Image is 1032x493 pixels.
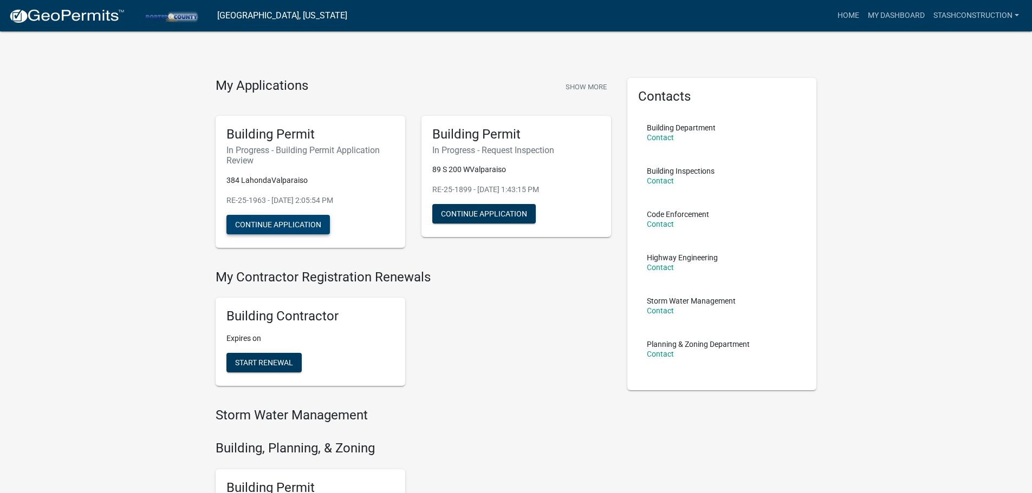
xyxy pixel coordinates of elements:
[647,124,716,132] p: Building Department
[216,78,308,94] h4: My Applications
[217,6,347,25] a: [GEOGRAPHIC_DATA], [US_STATE]
[647,211,709,218] p: Code Enforcement
[647,133,674,142] a: Contact
[432,204,536,224] button: Continue Application
[647,350,674,358] a: Contact
[647,306,674,315] a: Contact
[647,176,674,185] a: Contact
[647,220,674,228] a: Contact
[226,127,394,142] h5: Building Permit
[647,167,715,175] p: Building Inspections
[432,164,600,175] p: 89 S 200 WValparaiso
[226,308,394,324] h5: Building Contractor
[216,441,611,456] h4: Building, Planning, & Zoning
[432,127,600,142] h5: Building Permit
[647,254,718,261] p: Highway Engineering
[647,297,736,305] p: Storm Water Management
[216,269,611,395] wm-registration-list-section: My Contractor Registration Renewals
[929,5,1023,26] a: StashConstruction
[216,269,611,285] h4: My Contractor Registration Renewals
[432,184,600,195] p: RE-25-1899 - [DATE] 1:43:15 PM
[226,195,394,206] p: RE-25-1963 - [DATE] 2:05:54 PM
[561,78,611,96] button: Show More
[226,353,302,372] button: Start Renewal
[432,145,600,155] h6: In Progress - Request Inspection
[647,263,674,272] a: Contact
[226,215,330,234] button: Continue Application
[226,333,394,344] p: Expires on
[133,8,209,23] img: Porter County, Indiana
[226,175,394,186] p: 384 LahondaValparaiso
[833,5,864,26] a: Home
[647,340,750,348] p: Planning & Zoning Department
[864,5,929,26] a: My Dashboard
[216,407,611,423] h4: Storm Water Management
[638,89,806,104] h5: Contacts
[235,358,293,367] span: Start Renewal
[226,145,394,166] h6: In Progress - Building Permit Application Review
